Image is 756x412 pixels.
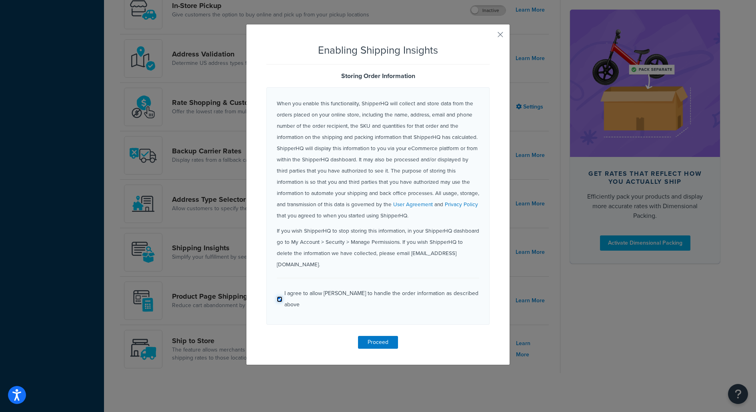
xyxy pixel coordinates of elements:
[284,288,479,310] div: I agree to allow [PERSON_NAME] to handle the order information as described above
[393,200,433,208] a: User Agreement
[445,200,478,208] a: Privacy Policy
[266,72,490,80] h3: Storing Order Information
[277,98,479,221] p: When you enable this functionality, ShipperHQ will collect and store data from the orders placed ...
[266,44,490,56] h2: Enabling Shipping Insights
[277,225,479,270] p: If you wish ShipperHQ to stop storing this information, in your ShipperHQ dashboard go to My Acco...
[358,336,398,349] button: Proceed
[277,296,282,302] input: I agree to allow [PERSON_NAME] to handle the order information as described above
